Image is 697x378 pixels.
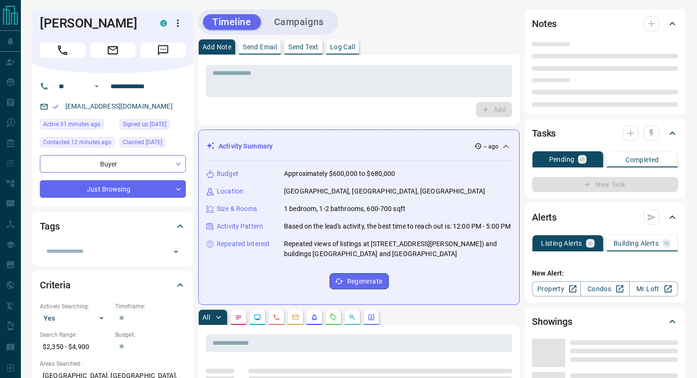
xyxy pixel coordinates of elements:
svg: Notes [235,313,242,321]
svg: Opportunities [348,313,356,321]
div: Buyer [40,155,186,173]
p: Pending [549,156,575,163]
p: Based on the lead's activity, the best time to reach out is: 12:00 PM - 5:00 PM [284,221,511,231]
p: Budget: [115,331,186,339]
div: Tags [40,215,186,238]
p: Location [217,186,243,196]
span: Claimed [DATE] [123,138,162,147]
p: Send Email [243,44,277,50]
div: Just Browsing [40,180,186,198]
p: All [202,314,210,321]
p: Actively Searching: [40,302,110,311]
a: Condos [580,281,629,296]
p: Activity Summary [219,141,273,151]
p: Approximately $600,000 to $680,000 [284,169,395,179]
p: Building Alerts [614,240,659,247]
button: Open [169,245,183,258]
span: Contacted 12 minutes ago [43,138,111,147]
svg: Listing Alerts [311,313,318,321]
p: [GEOGRAPHIC_DATA], [GEOGRAPHIC_DATA], [GEOGRAPHIC_DATA] [284,186,485,196]
div: condos.ca [160,20,167,27]
p: Listing Alerts [541,240,582,247]
button: Regenerate [330,273,389,289]
p: Areas Searched: [40,360,186,368]
div: Alerts [532,206,678,229]
span: Signed up [DATE] [123,120,166,129]
p: New Alert: [532,268,678,278]
div: Notes [532,12,678,35]
div: Wed Sep 07 2022 [119,119,186,132]
p: Send Text [288,44,319,50]
h2: Alerts [532,210,557,225]
div: Wed Oct 15 2025 [40,119,115,132]
p: 1 bedroom, 1-2 bathrooms, 600-700 sqft [284,204,405,214]
p: Budget [217,169,238,179]
button: Open [91,81,102,92]
p: Completed [625,157,659,163]
button: Campaigns [265,14,333,30]
button: Timeline [203,14,261,30]
a: [EMAIL_ADDRESS][DOMAIN_NAME] [65,102,173,110]
div: Wed Sep 07 2022 [119,137,186,150]
p: $2,350 - $4,900 [40,339,110,355]
svg: Email Verified [52,103,59,110]
svg: Requests [330,313,337,321]
p: Log Call [330,44,355,50]
p: Repeated Interest [217,239,270,249]
p: Repeated views of listings at [STREET_ADDRESS][PERSON_NAME]) and buildings [GEOGRAPHIC_DATA] and ... [284,239,512,259]
div: Tasks [532,122,678,145]
h2: Tasks [532,126,556,141]
p: Activity Pattern [217,221,263,231]
span: Email [90,43,136,58]
p: Size & Rooms [217,204,257,214]
h2: Criteria [40,277,71,293]
p: Search Range: [40,331,110,339]
p: -- ago [484,142,498,151]
div: Showings [532,310,678,333]
svg: Agent Actions [367,313,375,321]
h1: [PERSON_NAME] [40,16,146,31]
h2: Tags [40,219,59,234]
div: Criteria [40,274,186,296]
h2: Notes [532,16,557,31]
p: Add Note [202,44,231,50]
div: Wed Oct 15 2025 [40,137,115,150]
span: Active 31 minutes ago [43,120,101,129]
div: Activity Summary-- ago [206,138,512,155]
span: Message [140,43,186,58]
a: Mr.Loft [629,281,678,296]
svg: Calls [273,313,280,321]
a: Property [532,281,581,296]
p: Timeframe: [115,302,186,311]
svg: Lead Browsing Activity [254,313,261,321]
svg: Emails [292,313,299,321]
div: Yes [40,311,110,326]
span: Call [40,43,85,58]
h2: Showings [532,314,572,329]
